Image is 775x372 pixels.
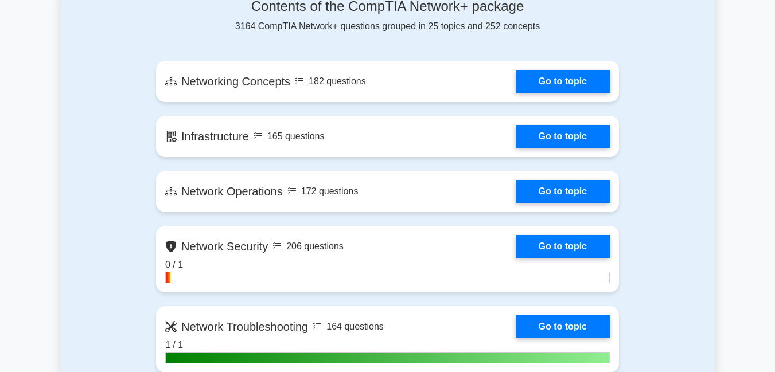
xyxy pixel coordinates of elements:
[516,315,610,338] a: Go to topic
[516,125,610,148] a: Go to topic
[516,180,610,203] a: Go to topic
[516,70,610,93] a: Go to topic
[516,235,610,258] a: Go to topic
